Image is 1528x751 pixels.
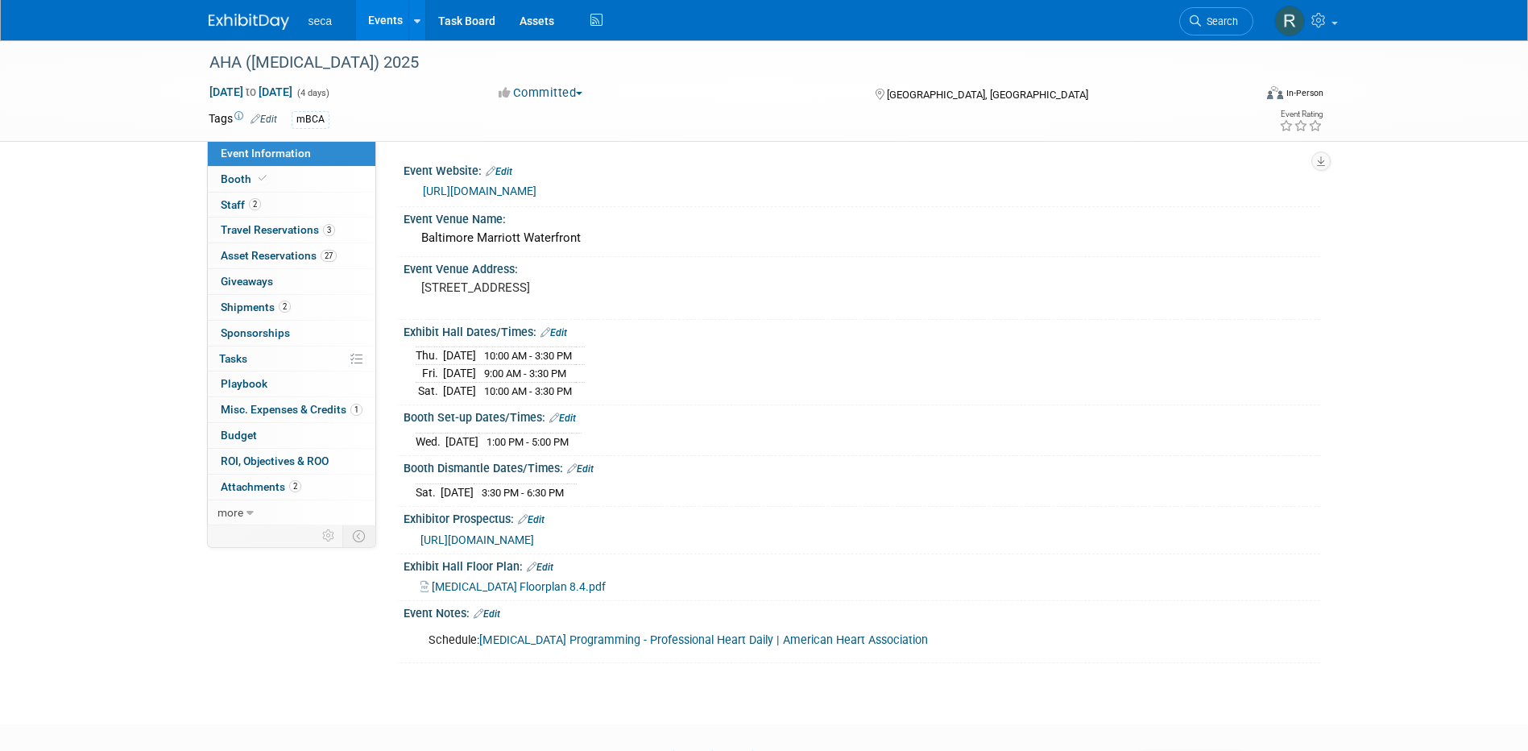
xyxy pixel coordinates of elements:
[421,280,768,295] pre: [STREET_ADDRESS]
[209,85,293,99] span: [DATE] [DATE]
[208,346,375,371] a: Tasks
[443,382,476,399] td: [DATE]
[417,624,1143,657] div: Schedule:
[221,326,290,339] span: Sponsorships
[479,633,928,647] a: [MEDICAL_DATA] Programming - Professional Heart Daily | American Heart Association
[416,226,1308,251] div: Baltimore Marriott Waterfront
[219,352,247,365] span: Tasks
[208,243,375,268] a: Asset Reservations27
[204,48,1229,77] div: AHA ([MEDICAL_DATA]) 2025
[221,403,362,416] span: Misc. Expenses & Credits
[404,207,1320,227] div: Event Venue Name:
[221,223,335,236] span: Travel Reservations
[443,365,476,383] td: [DATE]
[1179,7,1253,35] a: Search
[221,454,329,467] span: ROI, Objectives & ROO
[1158,84,1324,108] div: Event Format
[208,167,375,192] a: Booth
[323,224,335,236] span: 3
[404,405,1320,426] div: Booth Set-up Dates/Times:
[416,483,441,500] td: Sat.
[484,385,572,397] span: 10:00 AM - 3:30 PM
[315,525,343,546] td: Personalize Event Tab Strip
[404,456,1320,477] div: Booth Dismantle Dates/Times:
[1201,15,1238,27] span: Search
[567,463,594,475] a: Edit
[1279,110,1323,118] div: Event Rating
[416,347,443,365] td: Thu.
[474,608,500,620] a: Edit
[443,347,476,365] td: [DATE]
[484,367,566,380] span: 9:00 AM - 3:30 PM
[208,371,375,396] a: Playbook
[221,147,311,160] span: Event Information
[404,554,1320,575] div: Exhibit Hall Floor Plan:
[208,295,375,320] a: Shipments2
[404,601,1320,622] div: Event Notes:
[540,327,567,338] a: Edit
[416,382,443,399] td: Sat.
[209,110,277,129] td: Tags
[432,580,606,593] span: [MEDICAL_DATA] Floorplan 8.4.pdf
[308,15,333,27] span: seca
[321,250,337,262] span: 27
[420,533,534,546] a: [URL][DOMAIN_NAME]
[423,185,536,197] a: [URL][DOMAIN_NAME]
[296,88,329,98] span: (4 days)
[208,321,375,346] a: Sponsorships
[221,480,301,493] span: Attachments
[208,475,375,500] a: Attachments2
[486,166,512,177] a: Edit
[208,218,375,243] a: Travel Reservations3
[292,111,329,128] div: mBCA
[404,159,1320,180] div: Event Website:
[243,85,259,98] span: to
[420,580,606,593] a: [MEDICAL_DATA] Floorplan 8.4.pdf
[549,413,576,424] a: Edit
[404,257,1320,277] div: Event Venue Address:
[482,487,564,499] span: 3:30 PM - 6:30 PM
[404,320,1320,341] div: Exhibit Hall Dates/Times:
[518,514,545,525] a: Edit
[484,350,572,362] span: 10:00 AM - 3:30 PM
[404,507,1320,528] div: Exhibitor Prospectus:
[1274,6,1305,36] img: Rachel Jordan
[208,141,375,166] a: Event Information
[221,429,257,442] span: Budget
[221,275,273,288] span: Giveaways
[1267,86,1283,99] img: Format-Inperson.png
[208,500,375,525] a: more
[441,483,474,500] td: [DATE]
[251,114,277,125] a: Edit
[249,198,261,210] span: 2
[887,89,1088,101] span: [GEOGRAPHIC_DATA], [GEOGRAPHIC_DATA]
[350,404,362,416] span: 1
[208,397,375,422] a: Misc. Expenses & Credits1
[289,480,301,492] span: 2
[208,193,375,218] a: Staff2
[527,562,553,573] a: Edit
[259,174,267,183] i: Booth reservation complete
[342,525,375,546] td: Toggle Event Tabs
[279,301,291,313] span: 2
[217,506,243,519] span: more
[487,436,569,448] span: 1:00 PM - 5:00 PM
[209,14,289,30] img: ExhibitDay
[445,433,478,450] td: [DATE]
[221,249,337,262] span: Asset Reservations
[221,377,267,390] span: Playbook
[221,301,291,313] span: Shipments
[208,449,375,474] a: ROI, Objectives & ROO
[493,85,589,102] button: Committed
[221,198,261,211] span: Staff
[416,365,443,383] td: Fri.
[221,172,270,185] span: Booth
[208,423,375,448] a: Budget
[208,269,375,294] a: Giveaways
[1286,87,1323,99] div: In-Person
[416,433,445,450] td: Wed.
